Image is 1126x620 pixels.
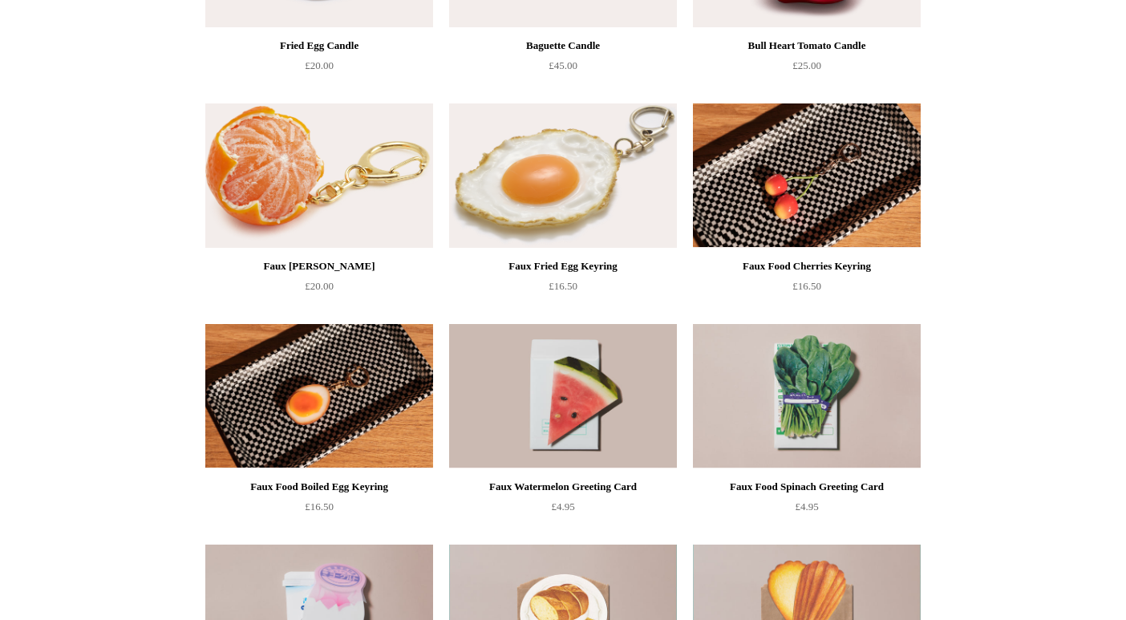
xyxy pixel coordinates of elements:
img: Faux Fried Egg Keyring [449,103,677,248]
img: Faux Food Spinach Greeting Card [693,324,921,468]
span: £16.50 [305,500,334,513]
div: Faux [PERSON_NAME] [209,257,429,276]
a: Faux Fried Egg Keyring £16.50 [449,257,677,322]
div: Faux Fried Egg Keyring [453,257,673,276]
div: Faux Food Boiled Egg Keyring [209,477,429,496]
img: Faux Watermelon Greeting Card [449,324,677,468]
span: £20.00 [305,280,334,292]
a: Fried Egg Candle £20.00 [205,36,433,102]
a: Faux [PERSON_NAME] £20.00 [205,257,433,322]
span: £25.00 [792,59,821,71]
div: Fried Egg Candle [209,36,429,55]
a: Faux Food Boiled Egg Keyring Faux Food Boiled Egg Keyring [205,324,433,468]
span: £20.00 [305,59,334,71]
a: Faux Watermelon Greeting Card Faux Watermelon Greeting Card [449,324,677,468]
img: Faux Food Boiled Egg Keyring [205,324,433,468]
div: Baguette Candle [453,36,673,55]
img: Faux Food Cherries Keyring [693,103,921,248]
a: Faux Food Boiled Egg Keyring £16.50 [205,477,433,543]
span: £16.50 [792,280,821,292]
a: Faux Food Spinach Greeting Card Faux Food Spinach Greeting Card [693,324,921,468]
a: Baguette Candle £45.00 [449,36,677,102]
div: Bull Heart Tomato Candle [697,36,917,55]
span: £4.95 [795,500,818,513]
a: Faux Food Spinach Greeting Card £4.95 [693,477,921,543]
div: Faux Food Spinach Greeting Card [697,477,917,496]
img: Faux Clementine Keyring [205,103,433,248]
a: Bull Heart Tomato Candle £25.00 [693,36,921,102]
span: £16.50 [549,280,577,292]
div: Faux Watermelon Greeting Card [453,477,673,496]
span: £4.95 [551,500,574,513]
div: Faux Food Cherries Keyring [697,257,917,276]
a: Faux Clementine Keyring Faux Clementine Keyring [205,103,433,248]
a: Faux Food Cherries Keyring Faux Food Cherries Keyring [693,103,921,248]
a: Faux Fried Egg Keyring Faux Fried Egg Keyring [449,103,677,248]
span: £45.00 [549,59,577,71]
a: Faux Watermelon Greeting Card £4.95 [449,477,677,543]
a: Faux Food Cherries Keyring £16.50 [693,257,921,322]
